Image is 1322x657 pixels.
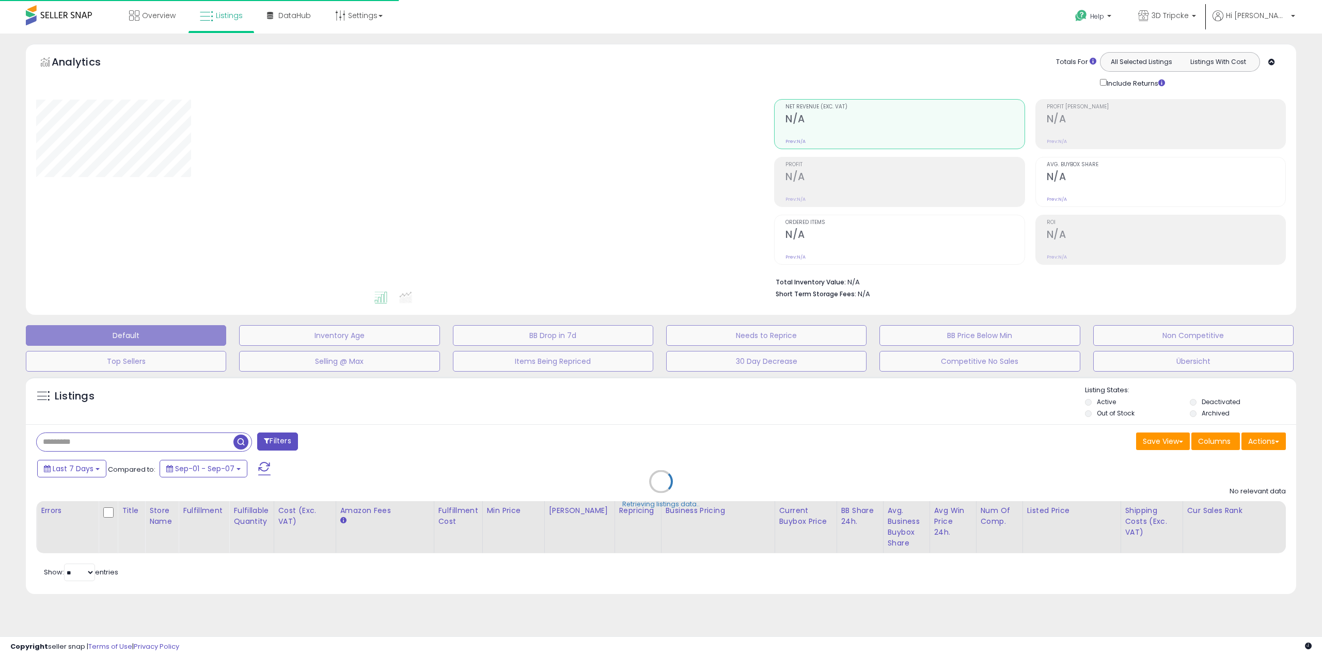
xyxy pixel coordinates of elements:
button: Needs to Reprice [666,325,867,346]
span: Avg. Buybox Share [1047,162,1285,168]
span: 3D Tripcke [1152,10,1189,21]
h2: N/A [1047,229,1285,243]
small: Prev: N/A [785,196,806,202]
h2: N/A [785,171,1024,185]
button: Listings With Cost [1179,55,1256,69]
h2: N/A [1047,171,1285,185]
button: Non Competitive [1093,325,1294,346]
span: DataHub [278,10,311,21]
span: Profit [785,162,1024,168]
span: Listings [216,10,243,21]
span: N/A [858,289,870,299]
button: Selling @ Max [239,351,439,372]
small: Prev: N/A [785,138,806,145]
h2: N/A [785,113,1024,127]
span: Net Revenue (Exc. VAT) [785,104,1024,110]
small: Prev: N/A [1047,254,1067,260]
button: All Selected Listings [1103,55,1180,69]
span: Overview [142,10,176,21]
button: Competitive No Sales [879,351,1080,372]
a: Help [1067,2,1122,34]
button: BB Price Below Min [879,325,1080,346]
button: Top Sellers [26,351,226,372]
li: N/A [776,275,1278,287]
span: Ordered Items [785,220,1024,226]
small: Prev: N/A [1047,196,1067,202]
a: Hi [PERSON_NAME] [1213,10,1295,34]
b: Short Term Storage Fees: [776,290,856,298]
button: Inventory Age [239,325,439,346]
span: Hi [PERSON_NAME] [1226,10,1288,21]
button: BB Drop in 7d [453,325,653,346]
button: Items Being Repriced [453,351,653,372]
span: Help [1090,12,1104,21]
button: 30 Day Decrease [666,351,867,372]
small: Prev: N/A [785,254,806,260]
h5: Analytics [52,55,121,72]
h2: N/A [785,229,1024,243]
i: Get Help [1075,9,1088,22]
div: Include Returns [1092,77,1177,89]
button: Default [26,325,226,346]
button: Übersicht [1093,351,1294,372]
div: Retrieving listings data.. [622,500,700,509]
span: Profit [PERSON_NAME] [1047,104,1285,110]
div: Totals For [1056,57,1096,67]
b: Total Inventory Value: [776,278,846,286]
span: ROI [1047,220,1285,226]
small: Prev: N/A [1047,138,1067,145]
h2: N/A [1047,113,1285,127]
